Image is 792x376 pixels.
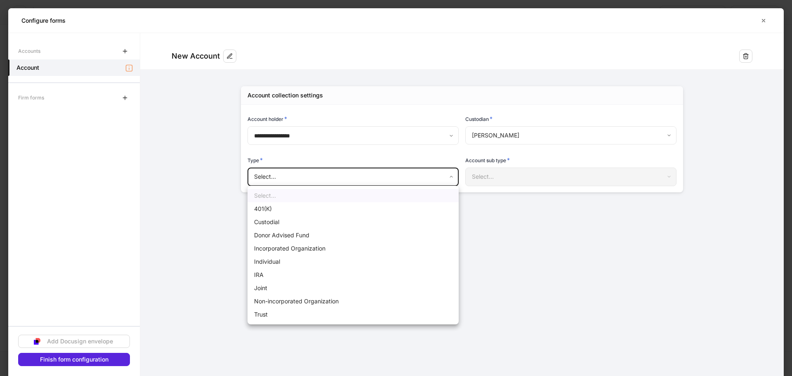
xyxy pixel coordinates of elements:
li: Custodial [247,215,459,229]
li: 401(K) [247,202,459,215]
li: Non-incorporated Organization [247,295,459,308]
li: Donor Advised Fund [247,229,459,242]
li: IRA [247,268,459,281]
li: Trust [247,308,459,321]
li: Incorporated Organization [247,242,459,255]
li: Individual [247,255,459,268]
li: Joint [247,281,459,295]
